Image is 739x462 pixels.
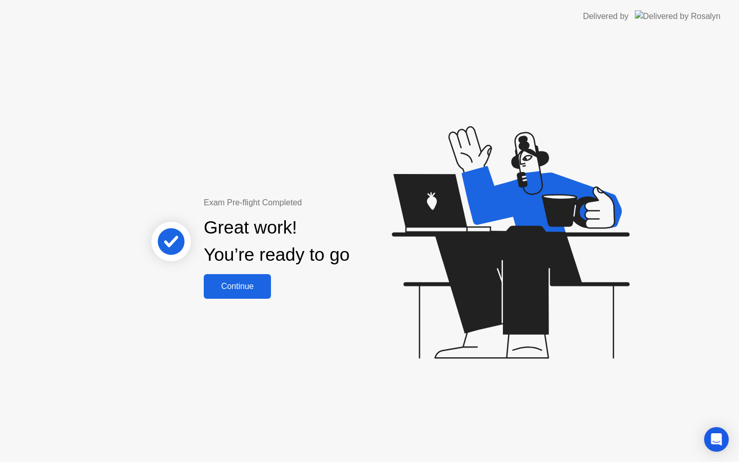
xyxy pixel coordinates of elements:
div: Great work! You’re ready to go [204,214,349,268]
button: Continue [204,274,271,299]
div: Exam Pre-flight Completed [204,197,416,209]
div: Continue [207,282,268,291]
div: Open Intercom Messenger [704,427,729,452]
img: Delivered by Rosalyn [635,10,721,22]
div: Delivered by [583,10,629,23]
